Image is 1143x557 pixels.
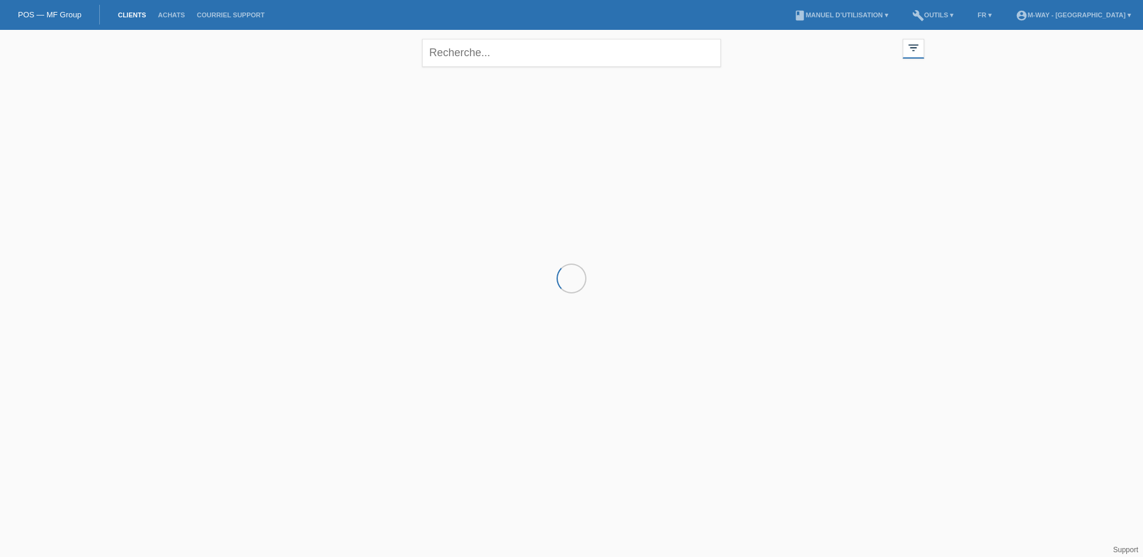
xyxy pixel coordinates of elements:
[794,10,806,22] i: book
[912,10,924,22] i: build
[1010,11,1137,19] a: account_circlem-way - [GEOGRAPHIC_DATA] ▾
[907,41,920,54] i: filter_list
[18,10,81,19] a: POS — MF Group
[1113,546,1138,554] a: Support
[112,11,152,19] a: Clients
[422,39,721,67] input: Recherche...
[191,11,270,19] a: Courriel Support
[1016,10,1028,22] i: account_circle
[788,11,894,19] a: bookManuel d’utilisation ▾
[906,11,959,19] a: buildOutils ▾
[971,11,998,19] a: FR ▾
[152,11,191,19] a: Achats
